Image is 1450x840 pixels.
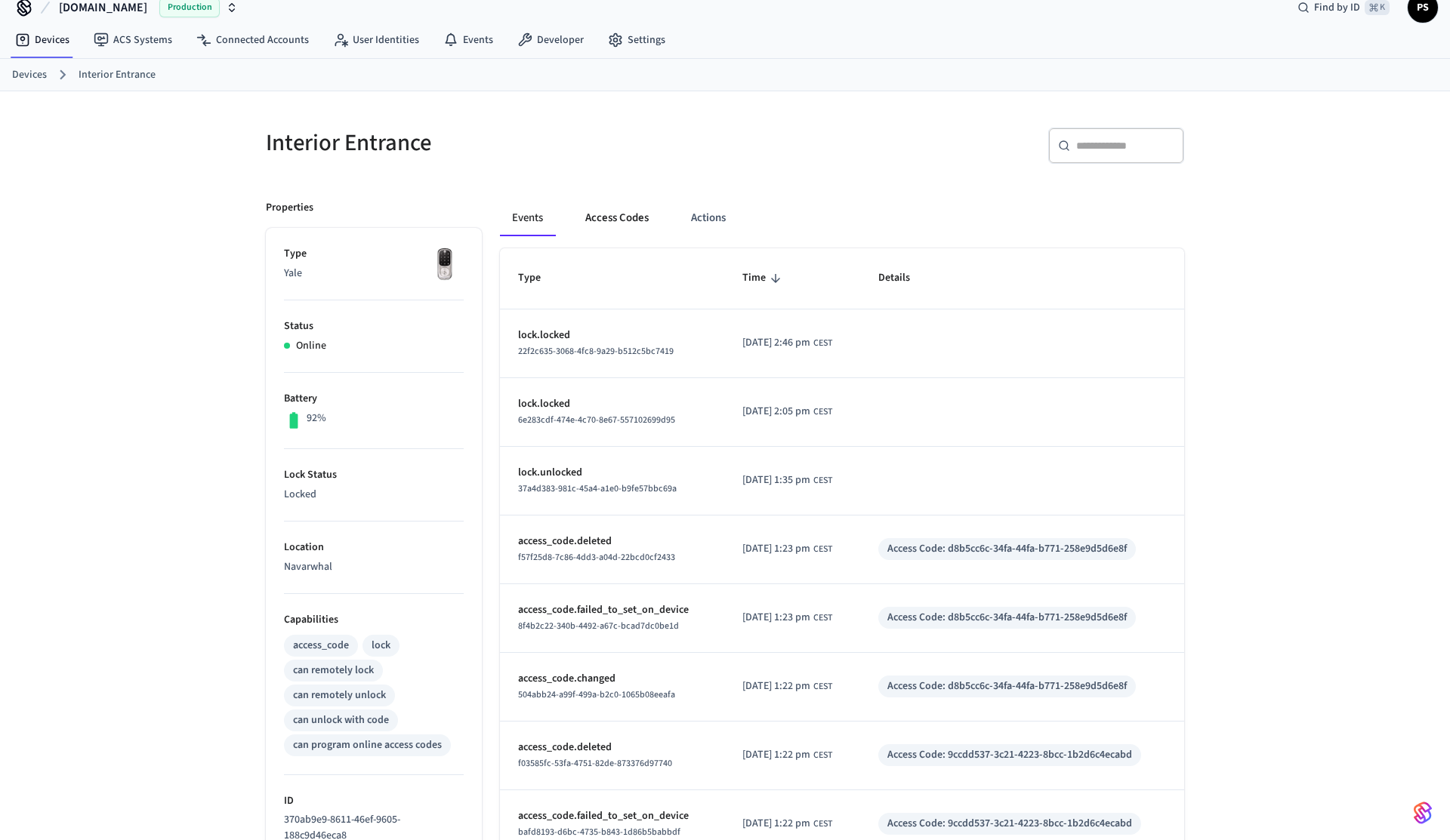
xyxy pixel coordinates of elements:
div: Access Code: d8b5cc6c-34fa-44fa-b771-258e9d5d6e8f [887,610,1127,626]
span: Time [742,266,785,290]
div: Europe/Warsaw [742,816,832,832]
a: Connected Accounts [184,26,321,54]
a: User Identities [321,26,431,54]
span: CEST [813,405,832,419]
div: Europe/Warsaw [742,335,832,351]
p: Status [284,318,464,334]
div: access_code [293,638,349,654]
p: Battery [284,391,464,407]
span: CEST [813,817,832,831]
span: CEST [813,543,832,556]
span: [DATE] 1:23 pm [742,541,810,557]
p: access_code.deleted [518,740,706,755]
a: ACS Systems [82,26,184,54]
div: Access Code: d8b5cc6c-34fa-44fa-b771-258e9d5d6e8f [887,678,1127,694]
a: Settings [596,26,677,54]
p: access_code.failed_to_set_on_device [518,602,706,618]
p: access_code.changed [518,671,706,687]
p: Location [284,540,464,555]
span: Details [878,266,930,290]
div: can remotely unlock [293,688,386,703]
span: [DATE] 1:22 pm [742,747,810,763]
div: Europe/Warsaw [742,404,832,420]
p: access_code.deleted [518,534,706,549]
button: Actions [679,200,738,236]
span: 6e283cdf-474e-4c70-8e67-557102699d95 [518,414,675,426]
span: [DATE] 2:05 pm [742,404,810,420]
p: lock.unlocked [518,465,706,481]
p: Lock Status [284,467,464,483]
p: Properties [266,200,313,216]
span: [DATE] 1:22 pm [742,816,810,832]
a: Devices [3,26,82,54]
span: 8f4b2c22-340b-4492-a67c-bcad7dc0be1d [518,620,679,632]
img: SeamLogoGradient.69752ec5.svg [1414,801,1432,825]
div: can unlock with code [293,712,389,728]
p: lock.locked [518,328,706,343]
span: 504abb24-a99f-499a-b2c0-1065b08eeafa [518,688,675,701]
a: Interior Entrance [79,67,156,83]
div: Access Code: 9ccdd537-3c21-4223-8bcc-1b2d6c4ecabd [887,816,1132,832]
span: bafd8193-d6bc-4735-b843-1d86b5babbdf [518,826,680,838]
span: [DATE] 1:23 pm [742,610,810,626]
span: CEST [813,337,832,350]
p: lock.locked [518,396,706,412]
span: 37a4d383-981c-45a4-a1e0-b9fe57bbc69a [518,482,677,495]
div: Europe/Warsaw [742,472,832,488]
span: f03585fc-53fa-4751-82de-873376d97740 [518,757,672,770]
span: f57f25d8-7c86-4dd3-a04d-22bcd0cf2433 [518,551,675,564]
span: 22f2c635-3068-4fc8-9a29-b512c5bc7419 [518,345,674,358]
div: Europe/Warsaw [742,541,832,557]
p: Capabilities [284,612,464,628]
h5: Interior Entrance [266,128,716,158]
div: can program online access codes [293,737,442,753]
p: ID [284,793,464,809]
span: CEST [813,611,832,625]
p: access_code.failed_to_set_on_device [518,808,706,824]
div: Europe/Warsaw [742,678,832,694]
div: Europe/Warsaw [742,747,832,763]
span: Type [518,266,560,290]
a: Developer [505,26,596,54]
button: Access Codes [573,200,661,236]
img: Yale Assure Touchscreen Wifi Smart Lock, Satin Nickel, Front [426,246,464,284]
p: 92% [307,411,326,426]
span: CEST [813,680,832,694]
div: can remotely lock [293,663,374,678]
span: [DATE] 1:22 pm [742,678,810,694]
p: Yale [284,266,464,282]
button: Events [500,200,555,236]
a: Devices [12,67,47,83]
span: CEST [813,749,832,762]
div: Access Code: 9ccdd537-3c21-4223-8bcc-1b2d6c4ecabd [887,747,1132,763]
div: ant example [500,200,1184,236]
p: Online [296,338,326,354]
div: Access Code: d8b5cc6c-34fa-44fa-b771-258e9d5d6e8f [887,541,1127,557]
div: lock [372,638,390,654]
a: Events [431,26,505,54]
span: CEST [813,474,832,488]
div: Europe/Warsaw [742,610,832,626]
p: Type [284,246,464,262]
p: Locked [284,487,464,503]
span: [DATE] 2:46 pm [742,335,810,351]
p: Navarwhal [284,559,464,575]
span: [DATE] 1:35 pm [742,472,810,488]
